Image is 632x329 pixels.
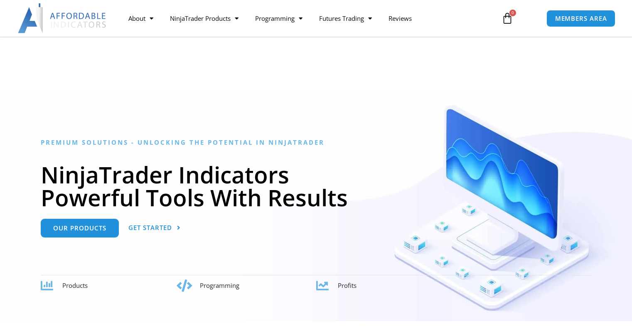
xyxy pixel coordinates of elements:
[128,219,181,237] a: Get Started
[247,9,311,28] a: Programming
[555,15,607,22] span: MEMBERS AREA
[53,225,106,231] span: Our Products
[128,225,172,231] span: Get Started
[41,219,119,237] a: Our Products
[120,9,162,28] a: About
[489,6,526,30] a: 0
[62,281,88,289] span: Products
[120,9,493,28] nav: Menu
[18,3,107,33] img: LogoAI | Affordable Indicators – NinjaTrader
[546,10,616,27] a: MEMBERS AREA
[41,163,591,209] h1: NinjaTrader Indicators Powerful Tools With Results
[311,9,380,28] a: Futures Trading
[509,10,516,16] span: 0
[41,139,591,146] h6: Premium Solutions - Unlocking the Potential in NinjaTrader
[338,281,357,289] span: Profits
[380,9,420,28] a: Reviews
[162,9,247,28] a: NinjaTrader Products
[200,281,239,289] span: Programming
